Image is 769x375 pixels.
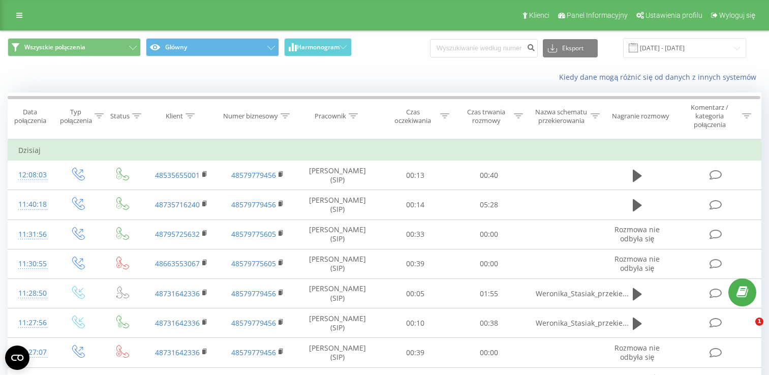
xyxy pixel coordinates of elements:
td: 00:39 [379,338,452,367]
span: Rozmowa nie odbyła się [614,343,660,362]
span: Panel Informacyjny [567,11,628,19]
a: 48579779456 [231,348,276,357]
a: 48795725632 [155,229,200,239]
td: 00:39 [379,249,452,278]
span: Harmonogram [297,44,340,51]
div: Numer biznesowy [223,112,278,120]
div: Data połączenia [8,108,52,125]
button: Eksport [543,39,598,57]
td: 00:10 [379,308,452,338]
td: 00:13 [379,161,452,190]
td: [PERSON_NAME] (SIP) [296,249,379,278]
div: 11:31:56 [18,225,45,244]
div: 11:28:50 [18,284,45,303]
a: Kiedy dane mogą różnić się od danych z innych systemów [559,72,761,82]
button: Open CMP widget [5,346,29,370]
td: 00:00 [452,338,526,367]
a: 48731642336 [155,289,200,298]
td: 00:38 [452,308,526,338]
div: Pracownik [315,112,346,120]
td: 01:55 [452,279,526,308]
span: Ustawienia profilu [645,11,702,19]
div: Nagranie rozmowy [612,112,669,120]
a: 48535655001 [155,170,200,180]
div: 11:40:18 [18,195,45,214]
div: 11:30:55 [18,254,45,274]
a: 48731642336 [155,318,200,328]
td: Dzisiaj [8,140,761,161]
td: 00:33 [379,220,452,249]
div: Status [110,112,130,120]
td: 00:00 [452,249,526,278]
div: Typ połączenia [60,108,92,125]
span: Wszystkie połączenia [24,43,85,51]
input: Wyszukiwanie według numeru [430,39,538,57]
div: Czas trwania rozmowy [461,108,511,125]
a: 48579779456 [231,318,276,328]
span: Weronika_Stasiak_przekie... [536,289,629,298]
td: [PERSON_NAME] (SIP) [296,220,379,249]
div: Klient [166,112,183,120]
td: [PERSON_NAME] (SIP) [296,308,379,338]
div: Komentarz / kategoria połączenia [680,103,740,129]
td: 00:14 [379,190,452,220]
td: [PERSON_NAME] (SIP) [296,279,379,308]
a: 48663553067 [155,259,200,268]
button: Główny [146,38,279,56]
span: Rozmowa nie odbyła się [614,254,660,273]
td: 00:40 [452,161,526,190]
div: 12:08:03 [18,165,45,185]
a: 48735716240 [155,200,200,209]
a: 48579775605 [231,229,276,239]
button: Harmonogram [284,38,352,56]
div: 11:27:07 [18,342,45,362]
td: 00:05 [379,279,452,308]
div: Czas oczekiwania [388,108,438,125]
div: Nazwa schematu przekierowania [535,108,588,125]
a: 48579779456 [231,200,276,209]
a: 48579779456 [231,170,276,180]
span: Wyloguj się [719,11,755,19]
a: 48579779456 [231,289,276,298]
td: 05:28 [452,190,526,220]
td: [PERSON_NAME] (SIP) [296,338,379,367]
span: Klienci [529,11,549,19]
td: [PERSON_NAME] (SIP) [296,161,379,190]
div: 11:27:56 [18,313,45,333]
span: Rozmowa nie odbyła się [614,225,660,243]
a: 48579775605 [231,259,276,268]
span: Weronika_Stasiak_przekie... [536,318,629,328]
td: [PERSON_NAME] (SIP) [296,190,379,220]
td: 00:00 [452,220,526,249]
span: 1 [755,318,763,326]
a: 48731642336 [155,348,200,357]
button: Wszystkie połączenia [8,38,141,56]
iframe: Intercom live chat [734,318,759,342]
